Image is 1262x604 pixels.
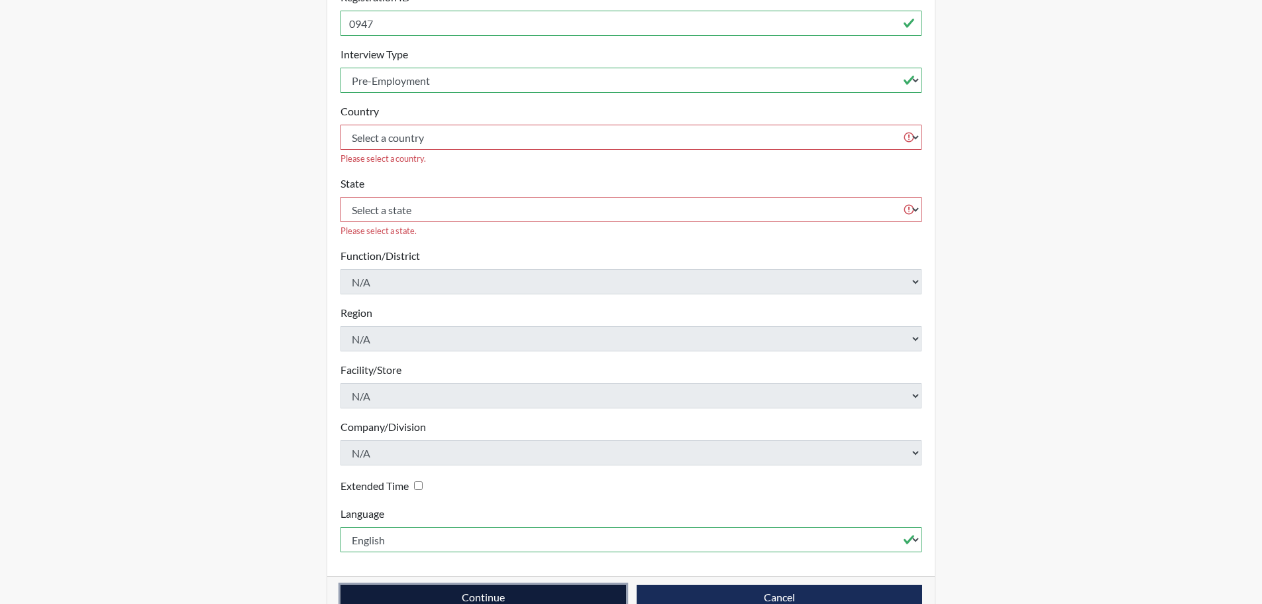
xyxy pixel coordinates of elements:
[341,152,922,165] div: Please select a country.
[341,419,426,435] label: Company/Division
[341,11,922,36] input: Insert a Registration ID, which needs to be a unique alphanumeric value for each interviewee
[341,103,379,119] label: Country
[341,506,384,522] label: Language
[341,176,364,192] label: State
[341,362,401,378] label: Facility/Store
[341,305,372,321] label: Region
[341,478,409,494] label: Extended Time
[341,225,922,237] div: Please select a state.
[341,476,428,495] div: Checking this box will provide the interviewee with an accomodation of extra time to answer each ...
[341,46,408,62] label: Interview Type
[341,248,420,264] label: Function/District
